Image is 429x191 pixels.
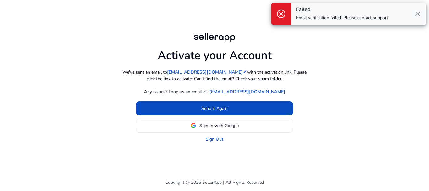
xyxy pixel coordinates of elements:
[243,70,247,74] mat-icon: edit
[191,123,196,128] img: google-logo.svg
[209,88,285,95] a: [EMAIL_ADDRESS][DOMAIN_NAME]
[296,7,388,13] h4: Failed
[276,9,286,19] span: cancel
[144,88,207,95] p: Any issues? Drop us an email at
[120,69,309,82] p: We've sent an email to with the activation link. Please click the link to activate. Can't find th...
[136,101,293,115] button: Send it Again
[136,119,293,133] button: Sign In with Google
[167,69,247,76] a: [EMAIL_ADDRESS][DOMAIN_NAME]
[158,44,272,62] h1: Activate your Account
[201,105,228,112] span: Send it Again
[199,122,239,129] span: Sign In with Google
[206,136,223,143] a: Sign Out
[296,15,388,21] p: Email verification failed. Please contact support
[414,10,421,18] span: close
